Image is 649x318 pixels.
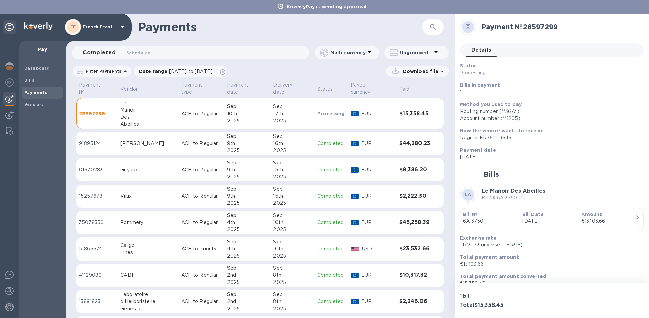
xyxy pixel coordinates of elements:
[181,245,222,252] p: ACH to Priority
[522,212,544,217] b: Bill Date
[361,193,394,200] p: EUR
[361,219,394,226] p: EUR
[120,305,175,312] div: Generale
[120,106,175,114] div: Manoir
[273,159,312,166] div: Sep
[227,186,268,193] div: Sep
[79,193,115,200] p: 15257678
[120,298,175,305] div: d'Herboristerie
[79,219,115,226] p: 35078350
[120,193,175,200] div: Vilux
[399,85,410,93] p: Paid
[227,245,268,252] div: 4th
[317,298,345,305] p: Completed
[273,103,312,110] div: Sep
[139,68,216,75] p: Date range :
[361,166,394,173] p: EUR
[460,134,638,141] div: Regular FR76***9645
[24,78,34,83] b: Bills
[120,85,146,93] span: Vendor
[471,45,491,55] span: Details
[399,140,430,147] h3: $44,280.23
[227,226,268,233] div: 2025
[400,49,432,56] p: Ungrouped
[330,49,366,56] p: Multi currency
[399,167,430,173] h3: $9,386.20
[120,85,138,93] p: Vendor
[120,140,175,147] div: [PERSON_NAME]
[460,274,547,279] b: Total payment amount converted
[460,208,644,231] button: Bill №6A 3750Bill Date[DATE]Amount€13,103.66
[273,298,312,305] div: 8th
[227,238,268,245] div: Sep
[273,238,312,245] div: Sep
[362,245,393,252] p: USD
[399,246,430,252] h3: $23,532.66
[227,133,268,140] div: Sep
[227,173,268,180] div: 2025
[399,85,418,93] span: Paid
[361,140,394,147] p: EUR
[3,20,16,34] div: Unpin categories
[273,291,312,298] div: Sep
[460,302,549,309] h3: Total $15,358.45
[181,298,222,305] p: ACH to Regular
[351,81,385,96] p: Payee currency
[227,159,268,166] div: Sep
[120,114,175,121] div: Des
[317,245,345,252] p: Completed
[482,188,545,194] b: Le Manoir Des Abeilles
[484,170,499,178] h2: Bills
[273,226,312,233] div: 2025
[400,68,438,75] p: Download file
[79,140,115,147] p: 91895124
[120,166,175,173] div: Guyaux
[126,49,151,56] span: Scheduled
[79,298,115,305] p: 13891823
[24,66,50,71] b: Dashboard
[181,140,222,147] p: ACH to Regular
[83,25,117,29] p: French Feast
[273,133,312,140] div: Sep
[463,212,478,217] b: Bill №
[482,23,638,31] h2: Payment № 28597299
[181,219,222,226] p: ACH to Regular
[79,81,106,96] p: Payment №
[283,3,371,10] p: KoverlyPay is pending approval.
[463,218,517,225] p: 6A 3750
[169,69,213,74] span: [DATE] to [DATE]
[351,247,360,251] img: USD
[181,81,222,96] span: Payment type
[273,279,312,286] div: 2025
[581,212,602,217] b: Amount
[227,212,268,219] div: Sep
[273,265,312,272] div: Sep
[317,85,341,93] span: Status
[5,78,14,87] img: Foreign exchange
[138,20,422,34] h1: Payments
[273,81,312,96] span: Delivery date
[361,110,394,117] p: EUR
[273,305,312,312] div: 2025
[120,249,175,256] div: Lines
[227,103,268,110] div: Sep
[181,110,222,117] p: ACH to Regular
[317,110,345,117] p: Processing
[134,66,227,77] div: Date range:[DATE] to [DATE]
[120,121,175,128] div: Abeilles
[581,218,635,225] div: €13,103.66
[273,212,312,219] div: Sep
[227,252,268,260] div: 2025
[460,82,500,88] b: Bills in payment
[399,272,430,278] h3: $10,317.32
[399,219,430,226] h3: $45,258.39
[460,153,638,161] p: [DATE]
[273,193,312,200] div: 15th
[227,279,268,286] div: 2025
[227,305,268,312] div: 2025
[181,166,222,173] p: ACH to Regular
[361,272,394,279] p: EUR
[273,186,312,193] div: Sep
[227,200,268,207] div: 2025
[273,219,312,226] div: 10th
